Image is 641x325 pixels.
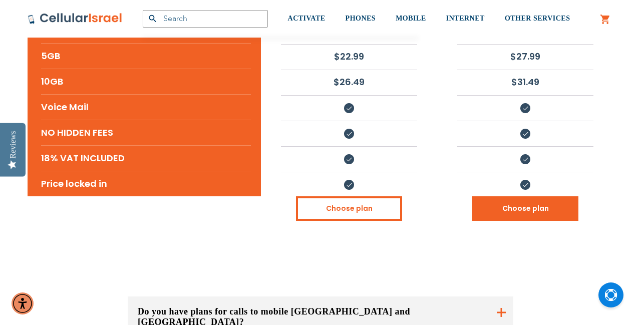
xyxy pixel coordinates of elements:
li: 5GB [41,43,251,69]
input: Search [143,10,268,28]
span: OTHER SERVICES [505,15,570,22]
li: $26.49 [281,70,417,94]
div: Reviews [9,131,18,158]
span: MOBILE [396,15,426,22]
div: Accessibility Menu [12,292,34,314]
li: Voice Mail [41,94,251,120]
li: NO HIDDEN FEES [41,120,251,145]
li: 18% VAT INCLUDED [41,145,251,171]
span: PHONES [346,15,376,22]
a: Choose plan [472,196,578,221]
li: $22.99 [281,44,417,68]
span: ACTIVATE [288,15,326,22]
li: $27.99 [457,44,593,68]
span: INTERNET [446,15,485,22]
li: $31.49 [457,70,593,94]
li: Price locked in [41,171,251,196]
a: Choose plan [296,196,402,221]
img: Cellular Israel Logo [28,13,123,25]
li: 10GB [41,69,251,94]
